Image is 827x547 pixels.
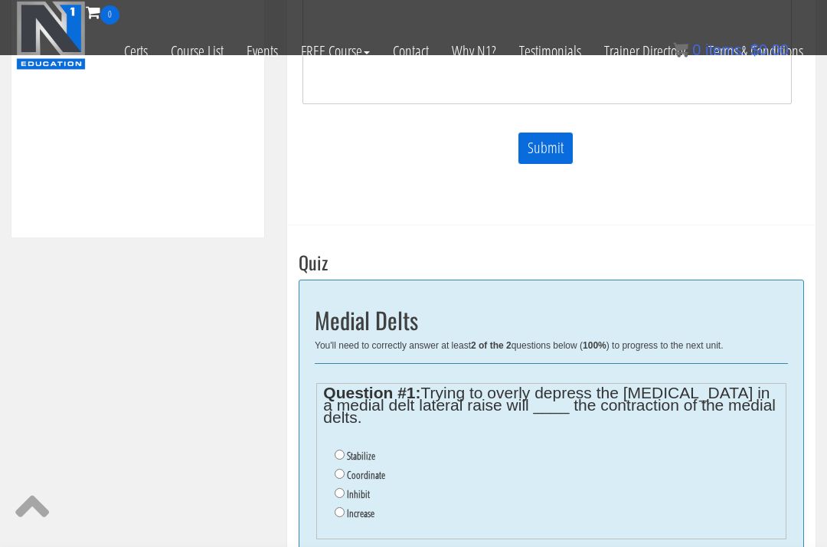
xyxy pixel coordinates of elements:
[673,41,789,58] a: 0 items: $0.00
[323,387,779,424] legend: Trying to overly depress the [MEDICAL_DATA] in a medial delt lateral raise will ____ the contract...
[347,507,374,519] label: Increase
[697,25,815,78] a: Terms & Conditions
[692,41,701,58] span: 0
[471,340,512,351] b: 2 of the 2
[518,132,574,165] input: Submit
[100,5,119,25] span: 0
[86,2,119,22] a: 0
[347,469,385,481] label: Coordinate
[705,41,746,58] span: items:
[113,25,159,78] a: Certs
[750,41,789,58] bdi: 0.00
[159,25,235,78] a: Course List
[347,488,370,500] label: Inhibit
[673,42,688,57] img: icon11.png
[593,25,697,78] a: Trainer Directory
[315,307,788,332] h2: Medial Delts
[508,25,593,78] a: Testimonials
[440,25,508,78] a: Why N1?
[315,340,788,351] div: You'll need to correctly answer at least questions below ( ) to progress to the next unit.
[323,384,420,401] strong: Question #1:
[299,252,804,272] h3: Quiz
[289,25,381,78] a: FREE Course
[235,25,289,78] a: Events
[750,41,759,58] span: $
[347,450,375,462] label: Stabilize
[381,25,440,78] a: Contact
[583,340,606,351] b: 100%
[16,1,86,70] img: n1-education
